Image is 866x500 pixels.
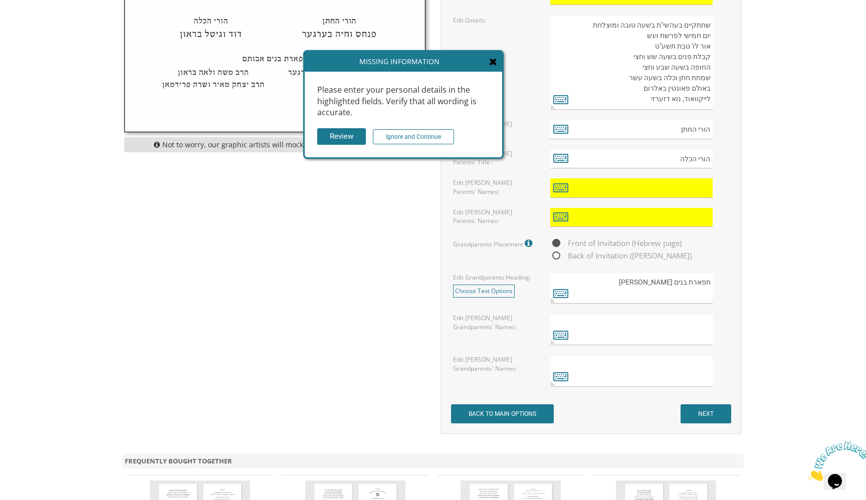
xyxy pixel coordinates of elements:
[550,237,682,249] span: Front of Invitation (Hebrew page)
[124,137,425,152] div: Not to worry, our graphic artists will mock it up and send you a proof!
[550,15,713,110] textarea: שתתקיים בעהשי"ת בשעה טובה ומוצלחת יום חמישי לפרשת ויגש אור לו' טבת תשע"ט קבלת פנים בשעה שש וחצי ה...
[681,404,731,423] input: NEXT
[4,4,66,44] img: Chat attention grabber
[453,16,486,25] label: Edit Details:
[453,314,535,331] label: Edit [PERSON_NAME] Grandparents' Names:
[453,355,535,372] label: Edit [PERSON_NAME] Grandparents' Names:
[804,437,866,485] iframe: chat widget
[453,208,535,225] label: Edit [PERSON_NAME] Parents' Names:
[453,273,531,282] label: Edit Grandparents Heading:
[550,249,692,262] span: Back of Invitation ([PERSON_NAME])
[453,178,535,195] label: Edit [PERSON_NAME] Parents' Names:
[453,285,515,297] a: Choose Text Options
[550,272,713,304] textarea: תפארת בנים [PERSON_NAME]
[453,237,535,250] label: Grandparents Placement
[305,52,502,72] div: Missing Information
[451,404,554,423] input: BACK TO MAIN OPTIONS
[317,128,366,145] input: Review
[317,84,490,119] div: Please enter your personal details in the highlighted fields. Verify that all wording is accurate.
[373,129,454,144] input: Ignore and Continue
[122,454,744,468] div: FREQUENTLY BOUGHT TOGETHER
